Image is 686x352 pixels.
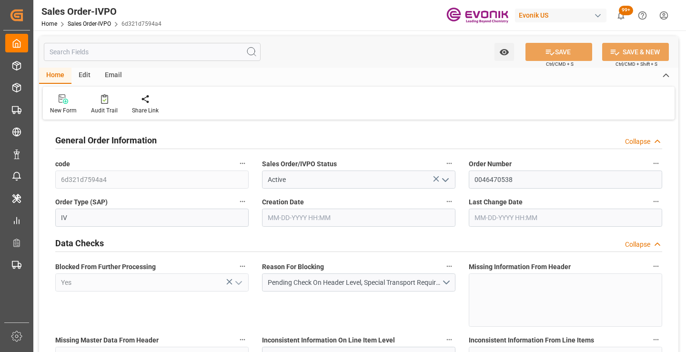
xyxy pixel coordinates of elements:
[44,43,261,61] input: Search Fields
[231,275,245,290] button: open menu
[68,20,111,27] a: Sales Order-IVPO
[515,9,606,22] div: Evonik US
[262,262,324,272] span: Reason For Blocking
[469,159,512,169] span: Order Number
[71,68,98,84] div: Edit
[50,106,77,115] div: New Form
[262,197,304,207] span: Creation Date
[262,335,395,345] span: Inconsistent Information On Line Item Level
[650,333,662,346] button: Inconsistent Information From Line Items
[236,260,249,272] button: Blocked From Further Processing
[525,43,592,61] button: SAVE
[625,137,650,147] div: Collapse
[55,197,108,207] span: Order Type (SAP)
[91,106,118,115] div: Audit Trail
[469,262,571,272] span: Missing Information From Header
[632,5,653,26] button: Help Center
[615,60,657,68] span: Ctrl/CMD + Shift + S
[41,4,161,19] div: Sales Order-IVPO
[602,43,669,61] button: SAVE & NEW
[39,68,71,84] div: Home
[438,172,452,187] button: open menu
[55,335,159,345] span: Missing Master Data From Header
[55,262,156,272] span: Blocked From Further Processing
[268,278,442,288] div: Pending Check On Header Level, Special Transport Requirements Unchecked
[132,106,159,115] div: Share Link
[443,260,455,272] button: Reason For Blocking
[546,60,574,68] span: Ctrl/CMD + S
[262,273,455,292] button: open menu
[469,197,523,207] span: Last Change Date
[515,6,610,24] button: Evonik US
[443,333,455,346] button: Inconsistent Information On Line Item Level
[55,134,157,147] h2: General Order Information
[236,333,249,346] button: Missing Master Data From Header
[494,43,514,61] button: open menu
[625,240,650,250] div: Collapse
[469,335,594,345] span: Inconsistent Information From Line Items
[443,195,455,208] button: Creation Date
[236,157,249,170] button: code
[236,195,249,208] button: Order Type (SAP)
[650,157,662,170] button: Order Number
[469,209,662,227] input: MM-DD-YYYY HH:MM
[619,6,633,15] span: 99+
[446,7,508,24] img: Evonik-brand-mark-Deep-Purple-RGB.jpeg_1700498283.jpeg
[55,159,70,169] span: code
[443,157,455,170] button: Sales Order/IVPO Status
[41,20,57,27] a: Home
[262,159,337,169] span: Sales Order/IVPO Status
[650,260,662,272] button: Missing Information From Header
[610,5,632,26] button: show 100 new notifications
[55,237,104,250] h2: Data Checks
[98,68,129,84] div: Email
[650,195,662,208] button: Last Change Date
[262,209,455,227] input: MM-DD-YYYY HH:MM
